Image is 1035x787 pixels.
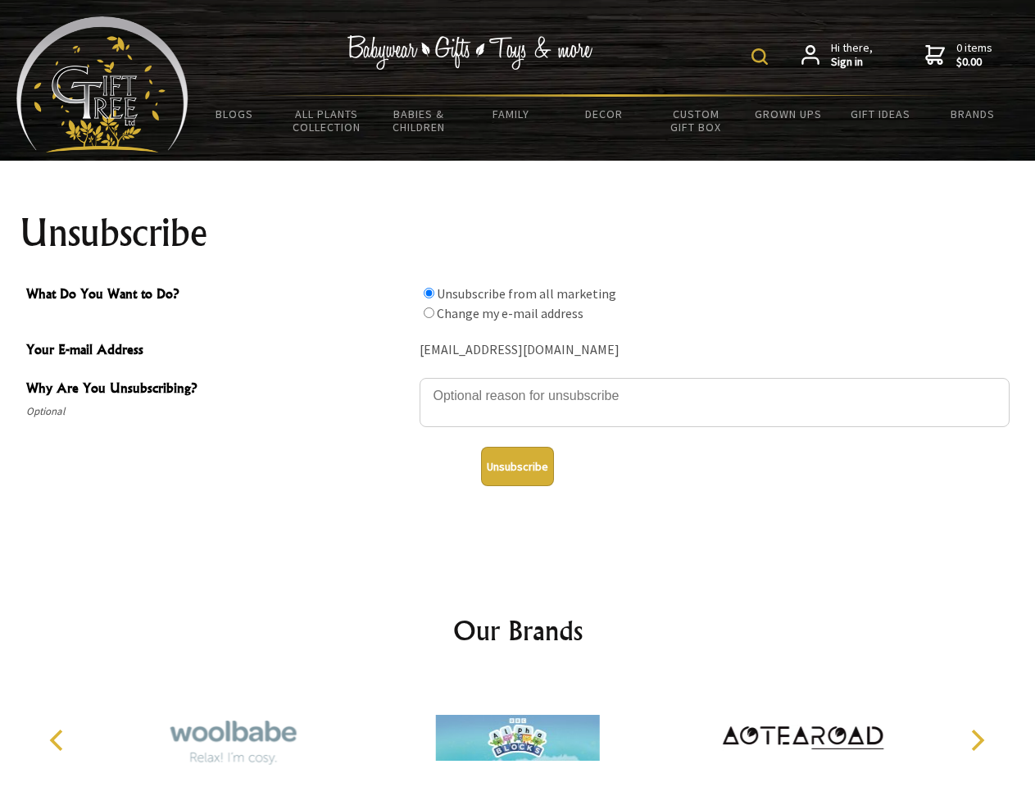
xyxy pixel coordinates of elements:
span: What Do You Want to Do? [26,284,411,307]
span: Your E-mail Address [26,339,411,363]
a: Grown Ups [742,97,834,131]
input: What Do You Want to Do? [424,288,434,298]
button: Next [959,722,995,758]
textarea: Why Are You Unsubscribing? [420,378,1010,427]
span: Why Are You Unsubscribing? [26,378,411,402]
span: 0 items [956,40,992,70]
div: [EMAIL_ADDRESS][DOMAIN_NAME] [420,338,1010,363]
button: Previous [41,722,77,758]
a: Hi there,Sign in [801,41,873,70]
img: Babywear - Gifts - Toys & more [347,35,593,70]
input: What Do You Want to Do? [424,307,434,318]
a: Brands [927,97,1019,131]
h2: Our Brands [33,611,1003,650]
img: Babyware - Gifts - Toys and more... [16,16,188,152]
strong: Sign in [831,55,873,70]
a: BLOGS [188,97,281,131]
h1: Unsubscribe [20,213,1016,252]
a: All Plants Collection [281,97,374,144]
button: Unsubscribe [481,447,554,486]
a: Gift Ideas [834,97,927,131]
a: Babies & Children [373,97,465,144]
a: Custom Gift Box [650,97,742,144]
img: product search [751,48,768,65]
a: Family [465,97,558,131]
a: 0 items$0.00 [925,41,992,70]
span: Optional [26,402,411,421]
span: Hi there, [831,41,873,70]
label: Unsubscribe from all marketing [437,285,616,302]
strong: $0.00 [956,55,992,70]
label: Change my e-mail address [437,305,583,321]
a: Decor [557,97,650,131]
